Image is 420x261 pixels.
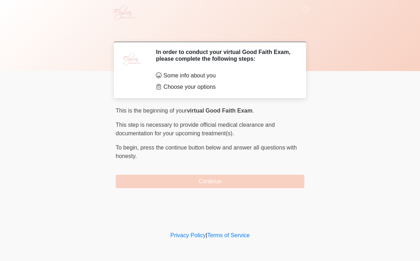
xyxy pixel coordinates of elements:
[156,49,294,62] h2: In order to conduct your virtual Good Faith Exam, please complete the following steps:
[207,232,250,238] a: Terms of Service
[252,108,254,114] span: .
[170,232,206,238] a: Privacy Policy
[110,26,310,39] h1: ‎ ‎ ‎ ‎
[116,175,304,188] button: Continue
[156,71,294,80] li: Some info about you
[206,232,207,238] a: |
[121,49,142,70] img: Agent Avatar
[116,145,297,159] span: press the continue button below and answer all questions with honesty.
[156,83,294,91] li: Choose your options
[116,145,140,151] span: To begin,
[109,5,138,20] img: Elysian Aesthetics Logo
[116,122,275,136] span: This step is necessary to provide official medical clearance and documentation for your upcoming ...
[187,108,252,114] strong: virtual Good Faith Exam
[116,108,187,114] span: This is the beginning of your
